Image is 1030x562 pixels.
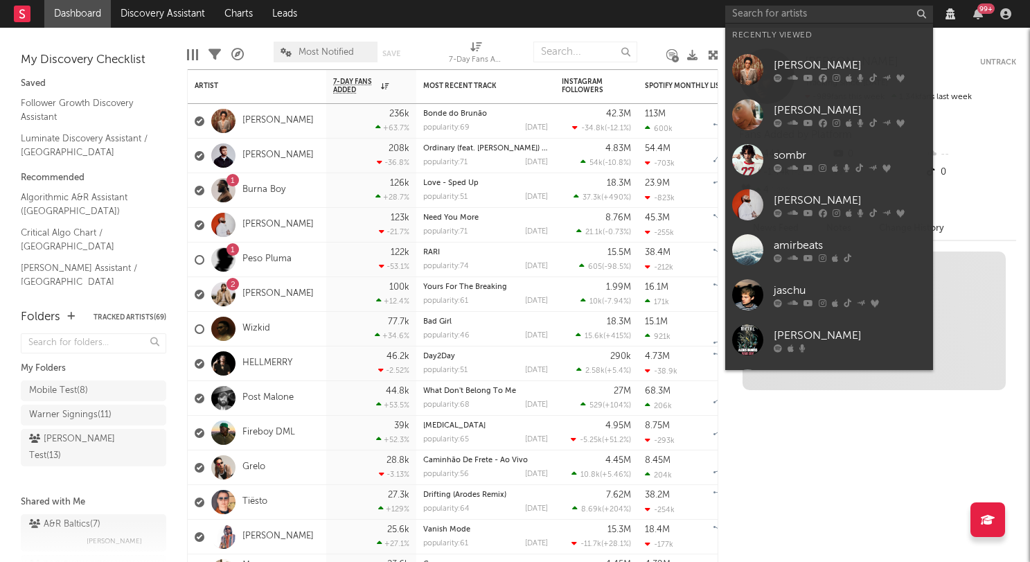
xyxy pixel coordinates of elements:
[645,367,677,376] div: -38.9k
[645,179,670,188] div: 23.9M
[379,227,409,236] div: -21.7 %
[707,139,770,173] svg: Chart title
[423,505,470,513] div: popularity: 64
[387,352,409,361] div: 46.2k
[774,57,926,73] div: [PERSON_NAME]
[525,228,548,236] div: [DATE]
[29,431,127,464] div: [PERSON_NAME] Test ( 13 )
[645,505,675,514] div: -254k
[604,298,629,306] span: -7.94 %
[525,263,548,270] div: [DATE]
[707,277,770,312] svg: Chart title
[602,471,629,479] span: +5.46 %
[375,331,409,340] div: +34.6 %
[607,525,631,534] div: 15.3M
[725,227,933,272] a: amirbeats
[645,332,671,341] div: 921k
[21,76,166,92] div: Saved
[585,333,603,340] span: 15.6k
[376,297,409,306] div: +12.4 %
[389,283,409,292] div: 100k
[525,540,548,547] div: [DATE]
[388,491,409,500] div: 27.3k
[533,42,637,62] input: Search...
[774,282,926,299] div: jaschu
[603,194,629,202] span: +490 %
[187,35,198,75] div: Edit Columns
[605,456,631,465] div: 4.45M
[605,402,629,410] span: +104 %
[707,173,770,208] svg: Chart title
[423,228,468,236] div: popularity: 71
[525,332,548,340] div: [DATE]
[242,531,314,543] a: [PERSON_NAME]
[299,48,354,57] span: Most Notified
[391,213,409,222] div: 123k
[580,471,600,479] span: 10.8k
[707,416,770,450] svg: Chart title
[581,125,605,132] span: -34.8k
[377,158,409,167] div: -36.8 %
[423,159,468,166] div: popularity: 71
[423,110,548,118] div: Bonde do Brunão
[589,298,602,306] span: 10k
[21,380,166,401] a: Mobile Test(8)
[645,352,670,361] div: 4.73M
[423,457,528,464] a: Caminhão De Frete - Ao Vivo
[423,179,479,187] a: Love - Sped Up
[607,367,629,375] span: +5.4 %
[423,387,548,395] div: What Don't Belong To Me
[707,450,770,485] svg: Chart title
[423,457,548,464] div: Caminhão De Frete - Ao Vivo
[605,159,629,167] span: -10.8 %
[423,283,507,291] a: Yours For The Breaking
[21,514,166,552] a: A&R Baltics(7)[PERSON_NAME]
[21,225,152,254] a: Critical Algo Chart / [GEOGRAPHIC_DATA]
[242,392,294,404] a: Post Malone
[614,387,631,396] div: 27M
[333,78,378,94] span: 7-Day Fans Added
[604,437,629,444] span: +51.2 %
[924,146,1016,164] div: --
[242,219,314,231] a: [PERSON_NAME]
[732,27,926,44] div: Recently Viewed
[645,213,670,222] div: 45.3M
[423,318,548,326] div: Bad Girl
[423,214,548,222] div: Need You More
[423,491,548,499] div: Drifting (Arodes Remix)
[423,145,548,152] div: Ordinary (feat. Luke Combs) - Live from Lollapalooza
[423,249,548,256] div: RARI
[605,229,629,236] span: -0.73 %
[610,352,631,361] div: 290k
[606,109,631,118] div: 42.3M
[645,491,670,500] div: 38.2M
[580,401,631,410] div: ( )
[580,158,631,167] div: ( )
[607,317,631,326] div: 18.3M
[242,427,295,439] a: Fireboy DML
[377,539,409,548] div: +27.1 %
[707,485,770,520] svg: Chart title
[389,109,409,118] div: 236k
[572,123,631,132] div: ( )
[21,170,166,186] div: Recommended
[378,504,409,513] div: +129 %
[645,436,675,445] div: -293k
[607,248,631,257] div: 15.5M
[604,263,629,271] span: -98.5 %
[645,144,671,153] div: 54.4M
[645,456,671,465] div: 8.45M
[21,96,152,124] a: Follower Growth Discovery Assistant
[725,47,933,92] a: [PERSON_NAME]
[562,78,610,94] div: Instagram Followers
[645,283,668,292] div: 16.1M
[423,193,468,201] div: popularity: 51
[707,381,770,416] svg: Chart title
[774,147,926,164] div: sombr
[725,6,933,23] input: Search for artists
[607,125,629,132] span: -12.1 %
[581,506,602,513] span: 8.69k
[378,366,409,375] div: -2.52 %
[725,137,933,182] a: sombr
[645,159,675,168] div: -703k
